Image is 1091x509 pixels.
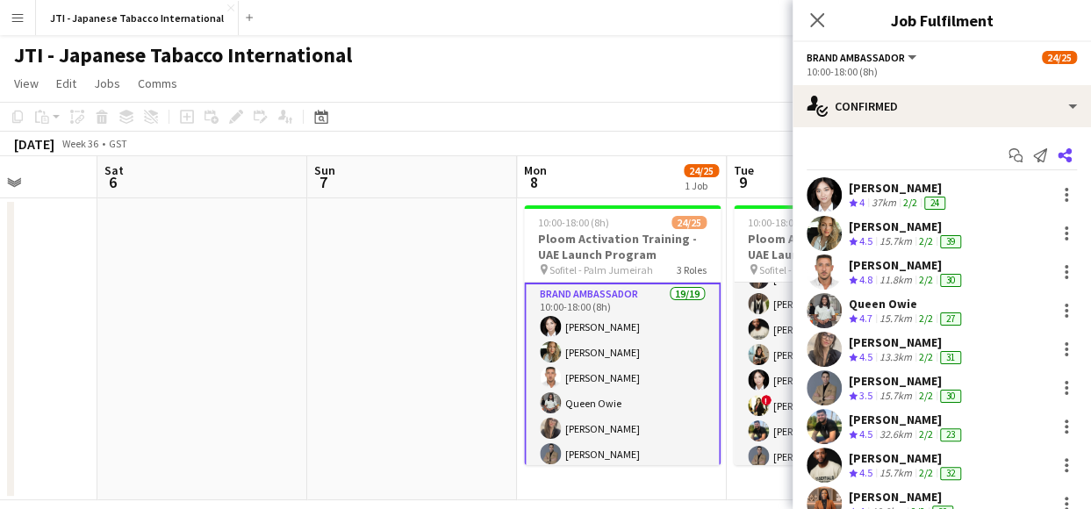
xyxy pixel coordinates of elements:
app-skills-label: 2/2 [903,196,917,209]
span: 4.8 [859,273,872,286]
span: Week 36 [58,137,102,150]
div: 1 Job [685,179,718,192]
app-job-card: 10:00-18:00 (8h)24/25Ploom Activation Training - UAE Launch Program Sofitel - Palm Jumeirah3 Role... [734,205,930,465]
app-skills-label: 2/2 [919,312,933,325]
span: Mon [524,162,547,178]
a: Comms [131,72,184,95]
span: Comms [138,75,177,91]
div: 11.8km [876,273,915,288]
span: 4 [859,196,865,209]
span: 4.5 [859,427,872,441]
div: GST [109,137,127,150]
div: 15.7km [876,234,915,249]
span: 3 Roles [677,263,707,276]
span: 4.5 [859,466,872,479]
div: 15.7km [876,389,915,404]
div: 15.7km [876,312,915,326]
span: Tue [734,162,754,178]
a: Jobs [87,72,127,95]
span: Jobs [94,75,120,91]
app-skills-label: 2/2 [919,427,933,441]
span: Edit [56,75,76,91]
div: 10:00-18:00 (8h) [807,65,1077,78]
span: 7 [312,172,335,192]
div: Queen Owie [849,296,965,312]
div: 32.6km [876,427,915,442]
div: 27 [940,312,961,326]
app-skills-label: 2/2 [919,466,933,479]
div: [PERSON_NAME] [849,450,965,466]
span: 3.5 [859,389,872,402]
div: 37km [868,196,900,211]
span: 24/25 [671,216,707,229]
span: Sofitel - Palm Jumeirah [759,263,863,276]
div: 15.7km [876,466,915,481]
h1: JTI - Japanese Tabacco International [14,42,352,68]
div: [PERSON_NAME] [849,412,965,427]
div: 30 [940,390,961,403]
a: Edit [49,72,83,95]
div: [PERSON_NAME] [849,219,965,234]
div: [DATE] [14,135,54,153]
div: [PERSON_NAME] [849,334,965,350]
div: [PERSON_NAME] [849,180,949,196]
span: 10:00-18:00 (8h) [748,216,819,229]
span: ! [761,395,772,405]
span: 4.7 [859,312,872,325]
app-skills-label: 2/2 [919,389,933,402]
div: [PERSON_NAME] [849,489,957,505]
div: 32 [940,467,961,480]
div: 31 [940,351,961,364]
span: View [14,75,39,91]
h3: Ploom Activation Training - UAE Launch Program [524,231,721,262]
span: 24/25 [1042,51,1077,64]
app-job-card: 10:00-18:00 (8h)24/25Ploom Activation Training - UAE Launch Program Sofitel - Palm Jumeirah3 Role... [524,205,721,465]
div: Confirmed [793,85,1091,127]
span: Brand Ambassador [807,51,905,64]
div: [PERSON_NAME] [849,373,965,389]
div: 39 [940,235,961,248]
div: 23 [940,428,961,441]
span: 9 [731,172,754,192]
app-skills-label: 2/2 [919,234,933,247]
div: 24 [924,197,945,210]
h3: Job Fulfilment [793,9,1091,32]
span: 4.5 [859,350,872,363]
span: 6 [102,172,124,192]
a: View [7,72,46,95]
span: 24/25 [684,164,719,177]
button: Brand Ambassador [807,51,919,64]
app-skills-label: 2/2 [919,350,933,363]
h3: Ploom Activation Training - UAE Launch Program [734,231,930,262]
app-skills-label: 2/2 [919,273,933,286]
span: Sofitel - Palm Jumeirah [549,263,653,276]
div: 30 [940,274,961,287]
span: 4.5 [859,234,872,247]
span: 8 [521,172,547,192]
div: 13.3km [876,350,915,365]
span: Sun [314,162,335,178]
div: [PERSON_NAME] [849,257,965,273]
span: 10:00-18:00 (8h) [538,216,609,229]
span: Sat [104,162,124,178]
button: JTI - Japanese Tabacco International [36,1,239,35]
